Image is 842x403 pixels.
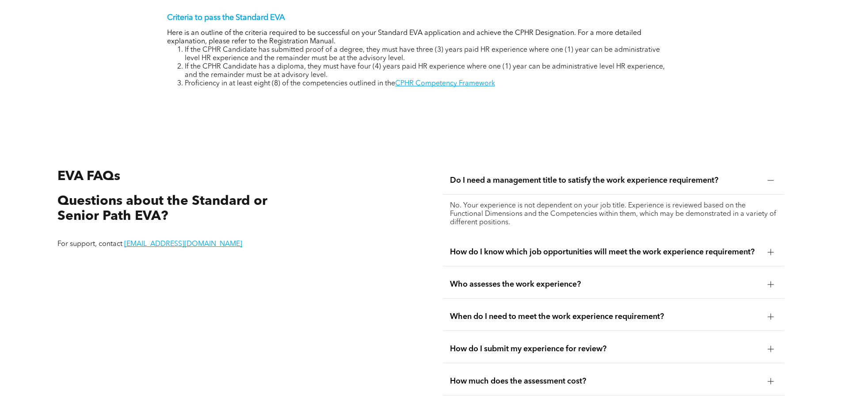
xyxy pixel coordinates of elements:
span: Questions about the Standard or Senior Path EVA? [57,195,267,223]
span: When do I need to meet the work experience requirement? [450,312,761,322]
span: How do I submit my experience for review? [450,344,761,354]
li: Proficiency in at least eight (8) of the competencies outlined in the [185,80,675,88]
span: How much does the assessment cost? [450,376,761,386]
span: For support, contact [57,241,122,248]
p: Here is an outline of the criteria required to be successful on your Standard EVA application and... [167,29,675,46]
p: No. Your experience is not dependent on your job title. Experience is reviewed based on the Funct... [450,202,777,227]
li: If the CPHR Candidate has a diploma, they must have four (4) years paid HR experience where one (... [185,63,675,80]
li: If the CPHR Candidate has submitted proof of a degree, they must have three (3) years paid HR exp... [185,46,675,63]
a: CPHR Competency Framework [395,80,495,87]
span: Who assesses the work experience? [450,280,761,289]
span: Do I need a management title to satisfy the work experience requirement? [450,176,761,185]
span: EVA FAQs [57,170,120,183]
p: Criteria to pass the Standard EVA [167,13,675,23]
span: How do I know which job opportunities will meet the work experience requirement? [450,247,761,257]
a: [EMAIL_ADDRESS][DOMAIN_NAME] [124,241,242,248]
